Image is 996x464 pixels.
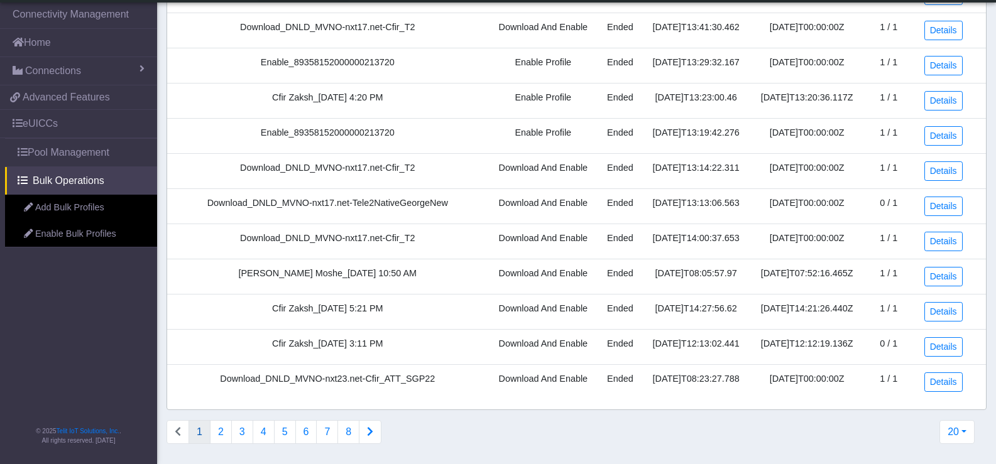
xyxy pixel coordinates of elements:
button: 7 [316,420,338,444]
td: Ended [598,224,642,259]
td: Ended [598,13,642,48]
td: Ended [598,259,642,294]
td: [DATE]T13:20:36.117Z [750,83,864,118]
td: Download_DNLD_MVNO-nxt17.net-Cfir_T2 [167,13,488,48]
td: Ended [598,188,642,224]
a: Details [924,302,963,321]
td: [DATE]T13:19:42.276 [642,118,750,153]
a: Details [924,126,963,146]
td: Download And Enable [488,259,599,294]
a: Details [924,232,963,251]
span: Connections [25,63,81,78]
button: 6 [295,420,317,444]
td: Ended [598,48,642,83]
a: Details [924,21,963,40]
a: Details [924,91,963,111]
button: 2 [210,420,232,444]
button: 1 [189,420,211,444]
td: [DATE]T08:05:57.97 [642,259,750,294]
td: Cfir Zaksh_[DATE] 5:21 PM [167,294,488,329]
td: Ended [598,153,642,188]
td: [DATE]T00:00:00Z [750,364,864,399]
a: Telit IoT Solutions, Inc. [57,428,119,434]
td: [DATE]T00:00:00Z [750,118,864,153]
td: Cfir Zaksh_[DATE] 3:11 PM [167,329,488,364]
button: 8 [337,420,359,444]
td: 1 / 1 [864,83,914,118]
td: 1 / 1 [864,259,914,294]
span: Bulk Operations [33,173,104,188]
td: Download And Enable [488,329,599,364]
a: Details [924,337,963,357]
td: [DATE]T00:00:00Z [750,48,864,83]
td: [DATE]T08:23:27.788 [642,364,750,399]
td: 1 / 1 [864,13,914,48]
td: [DATE]T13:23:00.46 [642,83,750,118]
td: 1 / 1 [864,48,914,83]
td: Download And Enable [488,13,599,48]
td: Download_DNLD_MVNO-nxt17.net-Tele2NativeGeorgeNew [167,188,488,224]
td: Cfir Zaksh_[DATE] 4:20 PM [167,83,488,118]
td: 1 / 1 [864,153,914,188]
td: Ended [598,118,642,153]
a: Details [924,372,963,392]
td: [DATE]T14:27:56.62 [642,294,750,329]
button: 3 [231,420,253,444]
td: Download_DNLD_MVNO-nxt17.net-Cfir_T2 [167,153,488,188]
td: [DATE]T00:00:00Z [750,153,864,188]
button: 5 [274,420,296,444]
a: Enable Bulk Profiles [5,221,157,247]
td: Download And Enable [488,294,599,329]
td: [DATE]T13:14:22.311 [642,153,750,188]
td: Ended [598,329,642,364]
td: [PERSON_NAME] Moshe_[DATE] 10:50 AM [167,259,488,294]
td: [DATE]T14:00:37.653 [642,224,750,259]
td: [DATE]T13:41:30.462 [642,13,750,48]
span: Advanced Features [23,90,110,105]
td: Enable Profile [488,83,599,118]
td: 1 / 1 [864,364,914,399]
td: 0 / 1 [864,329,914,364]
td: Download And Enable [488,188,599,224]
td: 1 / 1 [864,118,914,153]
td: Enable_89358152000000213720 [167,118,488,153]
td: Enable_89358152000000213720 [167,48,488,83]
a: Details [924,267,963,286]
td: Enable Profile [488,48,599,83]
nav: Connections list navigation [167,420,381,444]
td: Download And Enable [488,364,599,399]
td: Download_DNLD_MVNO-nxt23.net-Cfir_ATT_SGP22 [167,364,488,399]
td: [DATE]T12:13:02.441 [642,329,750,364]
td: Ended [598,83,642,118]
a: Bulk Operations [5,167,157,195]
td: [DATE]T13:29:32.167 [642,48,750,83]
td: Download_DNLD_MVNO-nxt17.net-Cfir_T2 [167,224,488,259]
td: [DATE]T14:21:26.440Z [750,294,864,329]
a: Details [924,197,963,216]
button: 4 [253,420,275,444]
td: Ended [598,364,642,399]
td: [DATE]T13:13:06.563 [642,188,750,224]
td: 1 / 1 [864,224,914,259]
td: [DATE]T00:00:00Z [750,13,864,48]
a: Details [924,56,963,75]
td: 0 / 1 [864,188,914,224]
a: Pool Management [5,139,157,166]
td: [DATE]T07:52:16.465Z [750,259,864,294]
td: Ended [598,294,642,329]
a: Add Bulk Profiles [5,195,157,221]
td: Download And Enable [488,153,599,188]
td: 1 / 1 [864,294,914,329]
td: [DATE]T00:00:00Z [750,188,864,224]
td: [DATE]T00:00:00Z [750,224,864,259]
button: 20 [939,420,975,444]
td: [DATE]T12:12:19.136Z [750,329,864,364]
td: Download And Enable [488,224,599,259]
a: Details [924,161,963,181]
td: Enable Profile [488,118,599,153]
